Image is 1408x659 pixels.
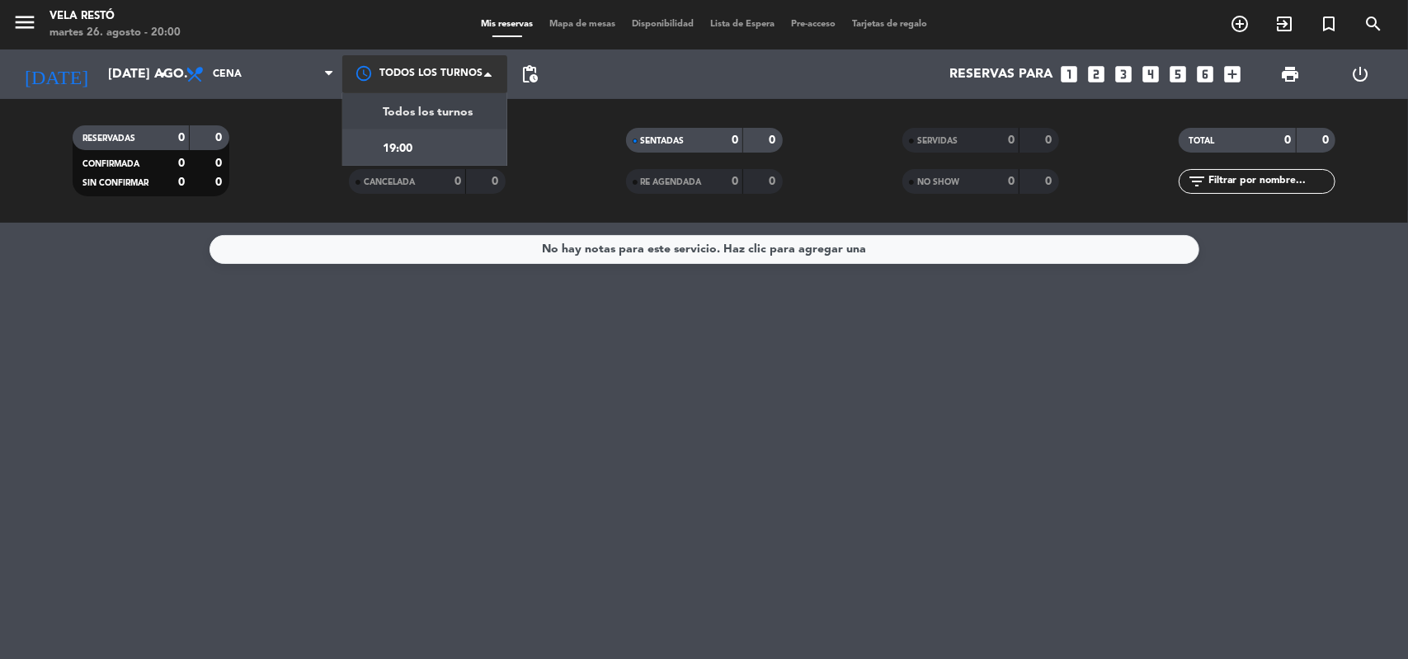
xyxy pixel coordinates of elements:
[783,20,844,29] span: Pre-acceso
[383,103,473,122] span: Todos los turnos
[1045,176,1055,187] strong: 0
[1141,64,1162,85] i: looks_4
[769,176,779,187] strong: 0
[82,134,135,143] span: RESERVADAS
[215,132,225,144] strong: 0
[1086,64,1108,85] i: looks_two
[454,176,461,187] strong: 0
[1285,134,1292,146] strong: 0
[732,134,738,146] strong: 0
[1187,172,1207,191] i: filter_list
[917,137,958,145] span: SERVIDAS
[542,240,866,259] div: No hay notas para este servicio. Haz clic para agregar una
[178,132,185,144] strong: 0
[541,20,624,29] span: Mapa de mesas
[213,68,242,80] span: Cena
[12,56,100,92] i: [DATE]
[1326,49,1396,99] div: LOG OUT
[49,25,181,41] div: martes 26. agosto - 20:00
[1274,14,1294,34] i: exit_to_app
[1008,176,1015,187] strong: 0
[1008,134,1015,146] strong: 0
[178,158,185,169] strong: 0
[1168,64,1189,85] i: looks_5
[702,20,783,29] span: Lista de Espera
[473,20,541,29] span: Mis reservas
[1230,14,1250,34] i: add_circle_outline
[1045,134,1055,146] strong: 0
[364,178,415,186] span: CANCELADA
[82,160,139,168] span: CONFIRMADA
[1350,64,1370,84] i: power_settings_new
[12,10,37,35] i: menu
[1363,14,1383,34] i: search
[49,8,181,25] div: Vela Restó
[1280,64,1300,84] span: print
[1319,14,1339,34] i: turned_in_not
[12,10,37,40] button: menu
[1189,137,1214,145] span: TOTAL
[82,179,148,187] span: SIN CONFIRMAR
[178,177,185,188] strong: 0
[215,158,225,169] strong: 0
[950,67,1053,82] span: Reservas para
[1114,64,1135,85] i: looks_3
[1222,64,1244,85] i: add_box
[1059,64,1081,85] i: looks_one
[153,64,173,84] i: arrow_drop_down
[641,178,702,186] span: RE AGENDADA
[492,176,502,187] strong: 0
[215,177,225,188] strong: 0
[1195,64,1217,85] i: looks_6
[732,176,738,187] strong: 0
[383,139,412,158] span: 19:00
[520,64,539,84] span: pending_actions
[624,20,702,29] span: Disponibilidad
[641,137,685,145] span: SENTADAS
[1322,134,1332,146] strong: 0
[917,178,959,186] span: NO SHOW
[1207,172,1335,191] input: Filtrar por nombre...
[769,134,779,146] strong: 0
[844,20,935,29] span: Tarjetas de regalo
